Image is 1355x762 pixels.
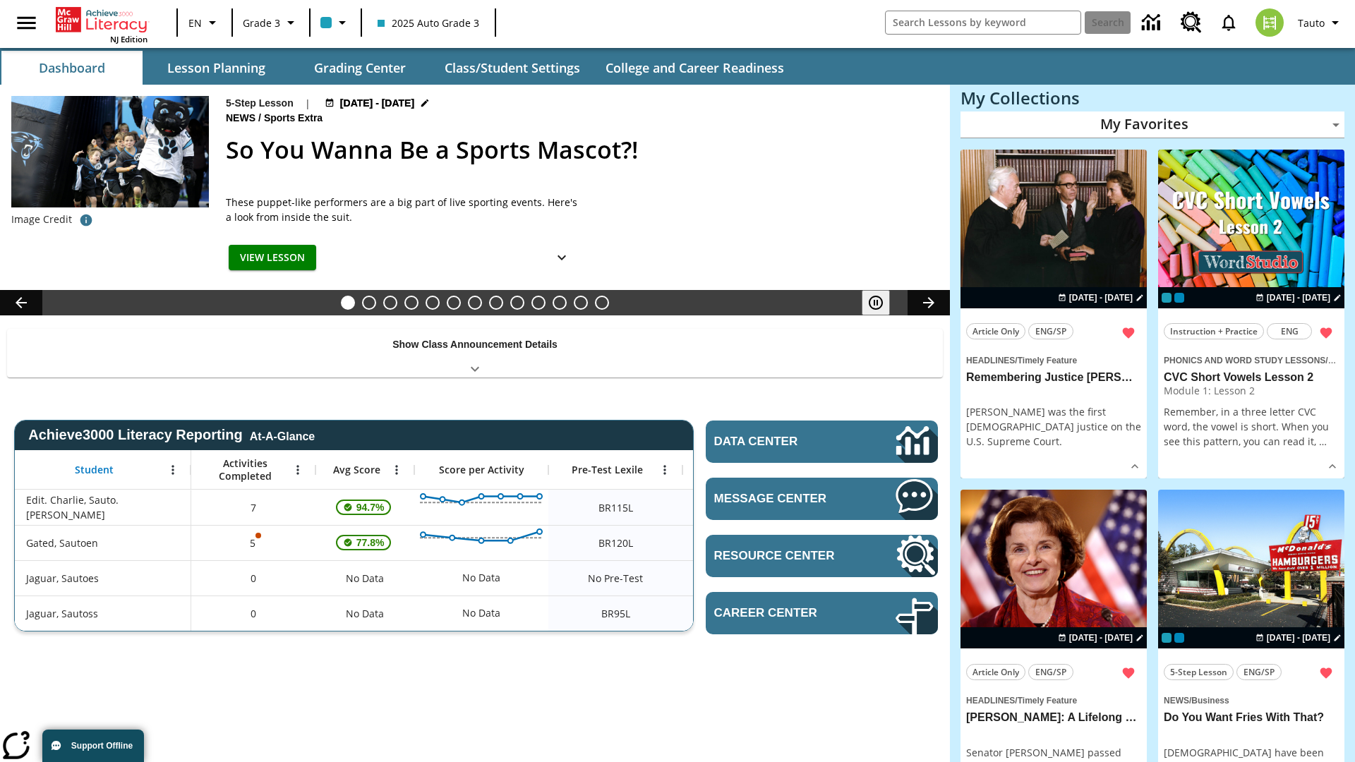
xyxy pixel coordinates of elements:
span: Score per Activity [439,464,524,476]
button: Aug 24 - Aug 24 Choose Dates [1253,631,1344,644]
button: Remove from Favorites [1116,660,1141,686]
span: Headlines [966,696,1015,706]
div: No Data, Jaguar, Sautoss [315,595,414,631]
h3: My Collections [960,88,1344,108]
span: No Pre-Test, Jaguar, Sautoes [588,571,643,586]
span: Message Center [714,492,853,506]
p: Show Class Announcement Details [392,337,558,352]
a: Home [56,6,147,34]
input: search field [886,11,1080,34]
button: Support Offline [42,730,144,762]
button: Language: EN, Select a language [182,10,227,35]
div: Show Class Announcement Details [7,329,943,377]
button: Slide 13 Career Lesson [595,296,609,310]
span: Phonics and Word Study Lessons [1164,356,1325,365]
span: ENG/SP [1243,665,1275,679]
div: Home [56,4,147,44]
span: Jaguar, Sautoss [26,606,98,621]
span: Topic: News/Business [1164,692,1339,708]
button: 5-Step Lesson [1164,664,1234,680]
div: Current Class [1162,633,1172,643]
button: Grade: Grade 3, Select a grade [237,10,305,35]
button: Article Only [966,664,1025,680]
span: 77.8% [351,530,390,555]
div: 5, One or more Activity scores may be invalid., Gated, Sautoen [191,525,315,560]
span: Support Offline [71,741,133,751]
button: Remove from Favorites [1116,320,1141,346]
button: Slide 12 Pre-release lesson [574,296,588,310]
a: Career Center [706,592,938,634]
button: Article Only [966,323,1025,339]
button: Open Menu [287,459,308,480]
button: Open side menu [6,2,47,44]
span: Headlines [966,356,1015,365]
a: Notifications [1210,4,1247,41]
span: Topic: Headlines/Timely Feature [966,692,1141,708]
button: Select a new avatar [1247,4,1292,41]
h3: CVC Short Vowels Lesson 2 [1164,370,1339,385]
button: ENG [1267,323,1312,339]
a: Resource Center, Will open in new tab [706,535,938,577]
span: Sports Extra [264,111,325,126]
div: Current Class [1162,293,1172,303]
button: Slide 8 Dianne Feinstein: A Lifelong Leader [489,296,503,310]
button: Aug 24 - Aug 24 Choose Dates [1055,631,1147,644]
span: No Data [339,564,391,593]
div: lesson details [960,150,1147,479]
button: Remove from Favorites [1313,660,1339,686]
button: Photo credit: AP Photo/Bob Leverone [72,207,100,233]
div: OL 2025 Auto Grade 4 [1174,633,1184,643]
span: Student [75,464,114,476]
button: Profile/Settings [1292,10,1349,35]
button: Lesson carousel, Next [908,290,950,315]
div: At-A-Glance [250,428,315,443]
a: Resource Center, Will open in new tab [1172,4,1210,42]
p: Image Credit [11,212,72,226]
span: 0 [251,606,256,621]
span: [DATE] - [DATE] [1267,291,1330,304]
button: Open Menu [386,459,407,480]
span: NJ Edition [110,34,147,44]
span: [DATE] - [DATE] [1267,631,1330,644]
span: Career Center [714,606,853,620]
span: [DATE] - [DATE] [1069,291,1133,304]
button: Slide 5 Do You Want Fries With That? [426,296,440,310]
span: Data Center [714,435,848,449]
span: Topic: Headlines/Timely Feature [966,352,1141,368]
div: Pause [862,290,904,315]
h2: So You Wanna Be a Sports Mascot?! [226,132,933,168]
div: No Data, Jaguar, Sautoes [315,560,414,595]
h3: Remembering Justice O'Connor [966,370,1141,385]
span: No Data [339,599,391,628]
div: No Data, Edit. Charlie, Sauto. Charlie [682,490,817,525]
span: Jaguar, Sautoes [26,571,99,586]
span: 0 [251,571,256,586]
div: 0, Jaguar, Sautoes [191,560,315,595]
button: Lesson Planning [145,51,287,85]
div: Beginning reader 95 Lexile, ER, Based on the Lexile Reading measure, student is an Emerging Reade... [682,595,817,631]
p: 5 [248,536,258,550]
span: [DATE] - [DATE] [340,96,414,111]
button: Slide 7 CVC Short Vowels Lesson 2 [468,296,482,310]
div: My Favorites [960,111,1344,138]
button: Slide 3 The Cold, Cold Moon [383,296,397,310]
span: | [305,96,311,111]
button: Aug 24 - Aug 24 Choose Dates [1055,291,1147,304]
div: No Data, Jaguar, Sautoss [455,599,507,627]
span: Beginning reader 115 Lexile, Edit. Charlie, Sauto. Charlie [598,500,633,515]
div: , 77.8%, This student's Average First Try Score 77.8% is above 75%, Gated, Sautoen [315,525,414,560]
div: lesson details [1158,150,1344,479]
button: Instruction + Practice [1164,323,1264,339]
div: , 94.7%, This student's Average First Try Score 94.7% is above 75%, Edit. Charlie, Sauto. Charlie [315,490,414,525]
button: Slide 9 Dogs With Jobs [510,296,524,310]
span: Beginning reader 120 Lexile, Gated, Sautoen [598,536,633,550]
span: Avg Score [333,464,380,476]
span: ENG [1281,324,1299,339]
div: OL 2025 Auto Grade 4 [1174,293,1184,303]
span: Resource Center [714,549,853,563]
span: Edit. Charlie, Sauto. [PERSON_NAME] [26,492,183,522]
span: / [1325,353,1335,366]
button: Open Menu [162,459,183,480]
